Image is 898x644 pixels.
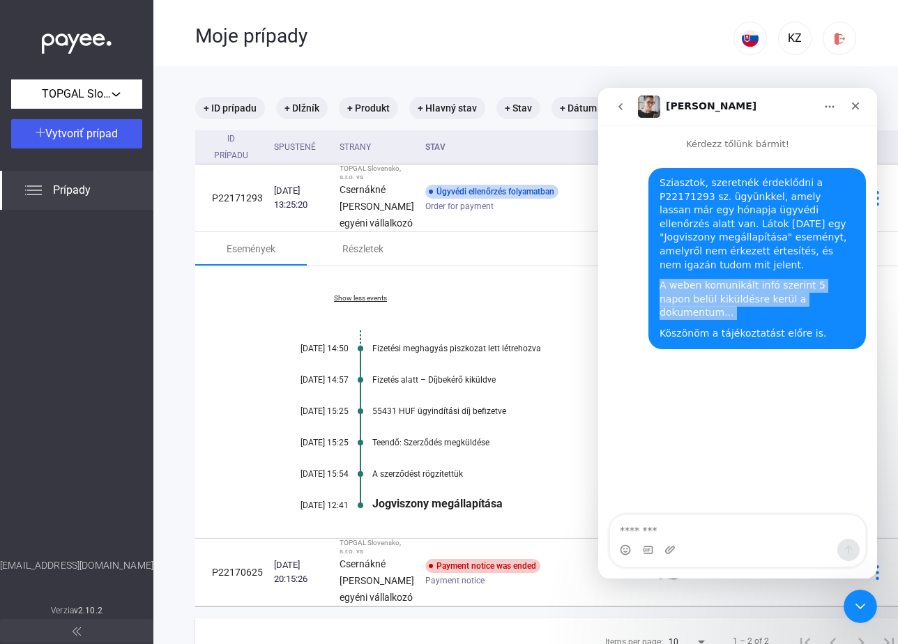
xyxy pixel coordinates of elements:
div: TOPGAL Slovensko, s.r.o. vs [340,539,414,555]
div: [DATE] 15:25 [265,406,349,416]
div: Ügyvédi ellenőrzés folyamatban [425,185,558,199]
mat-chip: + Dlžník [276,97,328,119]
iframe: Intercom live chat [598,88,877,578]
div: 55431 HUF ügyindítási díj befizetve [372,406,839,416]
div: A szerződést rögzítettük [372,469,839,479]
img: logout-red [832,31,847,46]
button: SK [733,22,767,55]
td: P22171293 [195,164,268,232]
div: ID prípadu [212,130,263,164]
div: [DATE] 13:25:20 [274,184,328,212]
mat-chip: + ID prípadu [195,97,265,119]
div: [DATE] 15:25 [265,438,349,447]
strong: Csernákné [PERSON_NAME] egyéni vállalkozó [340,558,414,603]
button: Vytvoriť prípad [11,119,142,148]
div: [DATE] 14:57 [265,375,349,385]
span: Vytvoriť prípad [45,127,118,140]
div: Moje prípady [195,24,733,48]
iframe: Intercom live chat [844,590,877,623]
div: [DATE] 12:41 [265,500,349,510]
div: Fizetési meghagyás piszkozat lett létrehozva [372,344,839,353]
div: ID prípadu [212,130,250,164]
th: Stav [420,130,653,164]
td: P22170625 [195,539,268,606]
div: Fizetés alatt – Díjbekérő kiküldve [372,375,839,385]
div: [DATE] 15:54 [265,469,349,479]
button: logout-red [823,22,856,55]
div: [DATE] 14:50 [265,344,349,353]
span: TOPGAL Slovensko, s.r.o. [42,86,112,102]
div: Események [227,240,275,257]
mat-chip: + Produkt [339,97,398,119]
img: plus-white.svg [36,128,45,137]
div: TOPGAL Slovensko, s.r.o. vs [340,164,414,181]
span: Prípady [53,182,91,199]
div: Payment notice was ended [425,559,540,573]
div: Spustené [274,139,316,155]
mat-chip: + Hlavný stav [409,97,485,119]
div: Strany [340,139,371,155]
button: KZ [778,22,812,55]
span: Payment notice [425,572,485,589]
img: more-blue [870,565,885,580]
button: TOPGAL Slovensko, s.r.o. [11,79,142,109]
img: list.svg [25,182,42,199]
mat-chip: + Stav [496,97,540,119]
mat-chip: + Dátum začiatku [551,97,645,119]
img: more-blue [870,191,885,206]
img: arrow-double-left-grey.svg [73,627,81,636]
img: white-payee-white-dot.svg [42,26,112,54]
span: Order for payment [425,198,494,215]
div: Strany [340,139,414,155]
img: SK [742,30,759,47]
button: more-blue [862,558,892,587]
button: more-blue [862,183,892,213]
div: KZ [783,30,807,47]
strong: v2.10.2 [74,606,102,615]
div: Teendő: Szerződés megküldése [372,438,839,447]
div: Jogviszony megállapítása [372,497,839,510]
strong: Csernákné [PERSON_NAME] egyéni vállalkozó [340,184,414,229]
div: [DATE] 20:15:26 [274,558,328,586]
a: Show less events [265,294,456,302]
div: Spustené [274,139,328,155]
div: Részletek [342,240,383,257]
